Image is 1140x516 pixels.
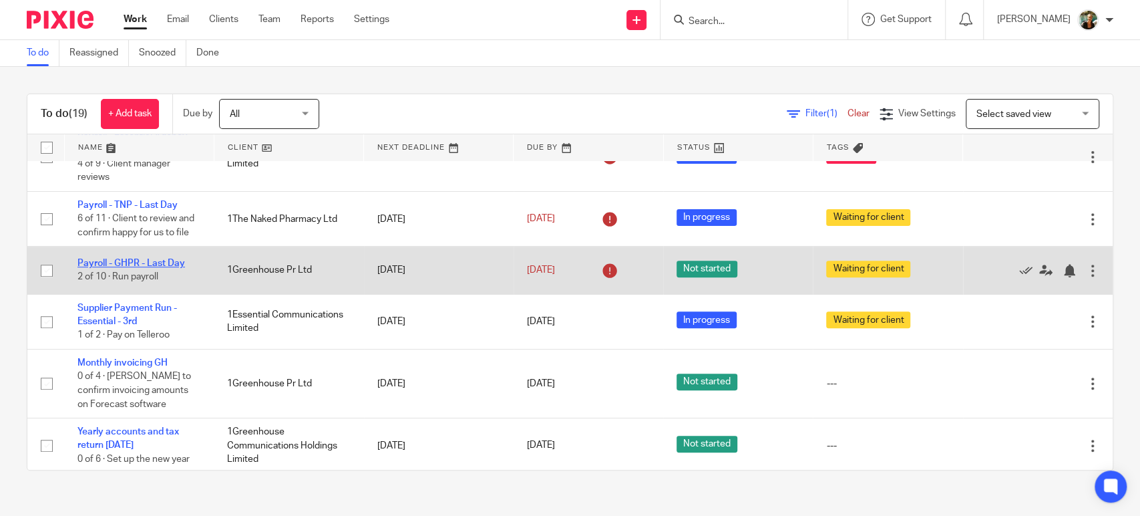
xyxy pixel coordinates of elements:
[677,209,737,226] span: In progress
[677,261,737,277] span: Not started
[77,427,179,450] a: Yearly accounts and tax return [DATE]
[364,247,514,294] td: [DATE]
[214,294,363,349] td: 1Essential Communications Limited
[77,159,170,182] span: 4 of 9 · Client manager reviews
[214,191,363,246] td: 1The Naked Pharmacy Ltd
[527,214,555,223] span: [DATE]
[826,261,910,277] span: Waiting for client
[69,108,87,119] span: (19)
[805,109,847,118] span: Filter
[214,247,363,294] td: 1Greenhouse Pr Ltd
[826,439,949,453] div: ---
[1077,9,1099,31] img: Photo2.jpg
[196,40,229,66] a: Done
[1019,263,1039,277] a: Mark as done
[167,13,189,26] a: Email
[527,265,555,275] span: [DATE]
[827,109,837,118] span: (1)
[77,372,191,409] span: 0 of 4 · [PERSON_NAME] to confirm invoicing amounts on Forecast software
[183,107,212,120] p: Due by
[527,441,555,450] span: [DATE]
[997,13,1071,26] p: [PERSON_NAME]
[258,13,280,26] a: Team
[77,358,168,368] a: Monthly invoicing GH
[976,110,1051,119] span: Select saved view
[687,16,807,28] input: Search
[77,331,170,340] span: 1 of 2 · Pay on Telleroo
[364,418,514,473] td: [DATE]
[847,109,870,118] a: Clear
[41,107,87,121] h1: To do
[101,99,159,129] a: + Add task
[124,13,147,26] a: Work
[77,303,177,326] a: Supplier Payment Run - Essential - 3rd
[27,11,93,29] img: Pixie
[677,436,737,453] span: Not started
[527,317,555,326] span: [DATE]
[898,109,956,118] span: View Settings
[826,311,910,328] span: Waiting for client
[77,215,194,238] span: 6 of 11 · Client to review and confirm happy for us to file
[230,110,240,119] span: All
[677,311,737,328] span: In progress
[527,379,555,388] span: [DATE]
[826,377,949,390] div: ---
[827,144,849,151] span: Tags
[139,40,186,66] a: Snoozed
[77,259,185,268] a: Payroll - GHPR - Last Day
[27,40,59,66] a: To do
[364,350,514,418] td: [DATE]
[364,191,514,246] td: [DATE]
[354,13,389,26] a: Settings
[214,350,363,418] td: 1Greenhouse Pr Ltd
[826,209,910,226] span: Waiting for client
[527,152,555,162] span: [DATE]
[77,201,178,210] a: Payroll - TNP - Last Day
[677,374,737,390] span: Not started
[77,455,190,464] span: 0 of 6 · Set up the new year
[364,294,514,349] td: [DATE]
[880,15,932,24] span: Get Support
[209,13,238,26] a: Clients
[301,13,334,26] a: Reports
[69,40,129,66] a: Reassigned
[77,273,158,282] span: 2 of 10 · Run payroll
[214,418,363,473] td: 1Greenhouse Communications Holdings Limited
